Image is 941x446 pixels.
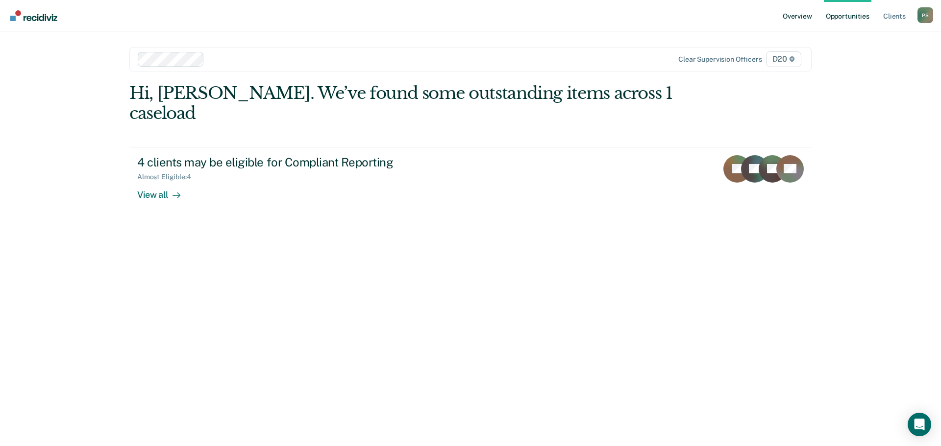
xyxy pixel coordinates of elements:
[678,55,762,64] div: Clear supervision officers
[137,155,481,169] div: 4 clients may be eligible for Compliant Reporting
[766,51,801,67] span: D20
[129,83,675,123] div: Hi, [PERSON_NAME]. We’ve found some outstanding items across 1 caseload
[137,181,192,200] div: View all
[908,413,931,436] div: Open Intercom Messenger
[137,173,199,181] div: Almost Eligible : 4
[917,7,933,23] div: P S
[917,7,933,23] button: Profile dropdown button
[129,147,812,224] a: 4 clients may be eligible for Compliant ReportingAlmost Eligible:4View all
[10,10,57,21] img: Recidiviz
